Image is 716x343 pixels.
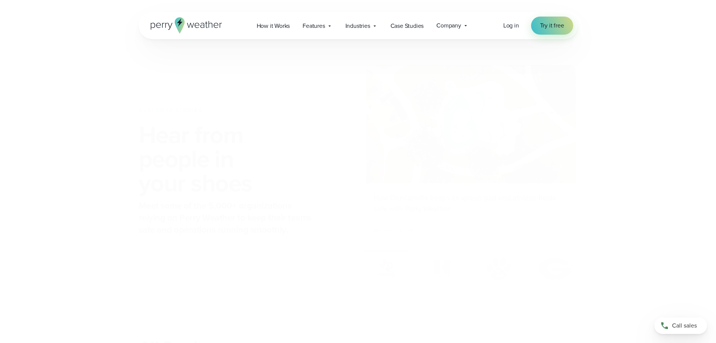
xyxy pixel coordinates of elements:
a: Case Studies [384,18,430,34]
span: Try it free [540,21,564,30]
span: Features [303,21,325,30]
a: Call sales [654,317,707,334]
span: Call sales [672,321,697,330]
span: Company [436,21,461,30]
span: Case Studies [391,21,424,30]
a: Try it free [531,17,573,35]
span: Industries [345,21,370,30]
a: Log in [503,21,519,30]
a: How it Works [250,18,297,34]
span: How it Works [257,21,290,30]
